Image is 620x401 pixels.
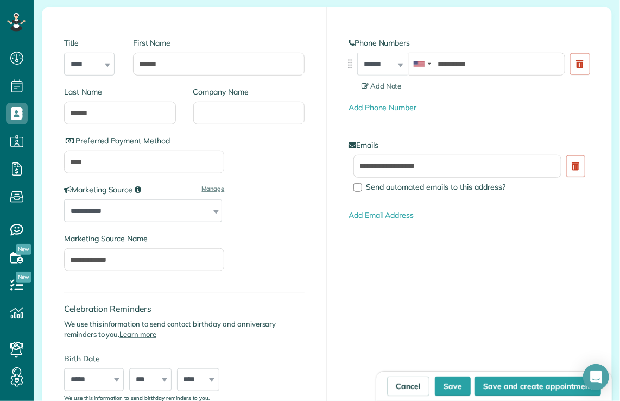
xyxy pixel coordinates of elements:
[64,135,224,146] label: Preferred Payment Method
[133,37,305,48] label: First Name
[16,244,31,255] span: New
[64,304,305,314] h4: Celebration Reminders
[366,182,505,192] span: Send automated emails to this address?
[475,377,601,396] button: Save and create appointment
[409,53,434,75] div: United States: +1
[64,86,176,97] label: Last Name
[435,377,471,396] button: Save
[362,82,402,90] span: Add Note
[64,353,224,364] label: Birth Date
[119,330,156,339] a: Learn more
[64,184,224,195] label: Marketing Source
[349,103,416,112] a: Add Phone Number
[64,233,224,244] label: Marketing Source Name
[349,140,590,151] label: Emails
[583,364,609,390] div: Open Intercom Messenger
[202,184,225,193] a: Manage
[387,377,429,396] a: Cancel
[349,37,590,48] label: Phone Numbers
[16,272,31,283] span: New
[64,37,116,48] label: Title
[344,58,356,70] img: drag_indicator-119b368615184ecde3eda3c64c821f6cf29d3e2b97b89ee44bc31753036683e5.png
[64,394,210,401] sub: We use this information to send birthday reminders to you.
[349,210,414,220] a: Add Email Address
[193,86,305,97] label: Company Name
[64,319,305,340] p: We use this information to send contact birthday and anniversary reminders to you.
